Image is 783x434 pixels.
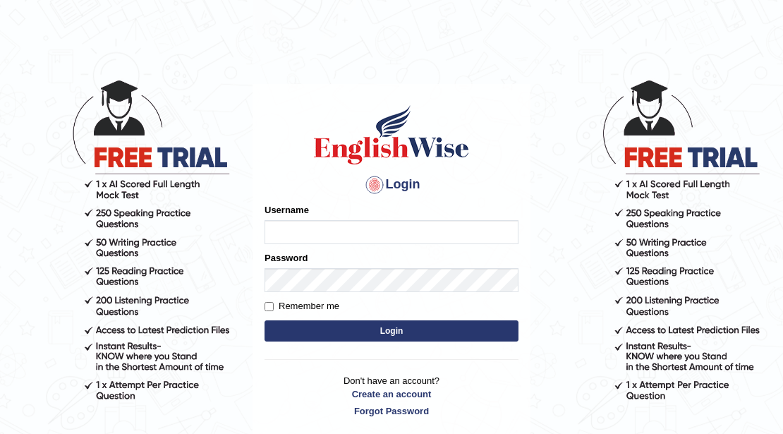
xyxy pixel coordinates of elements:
[265,374,518,418] p: Don't have an account?
[265,302,274,311] input: Remember me
[265,404,518,418] a: Forgot Password
[265,251,308,265] label: Password
[311,103,472,167] img: Logo of English Wise sign in for intelligent practice with AI
[265,320,518,342] button: Login
[265,387,518,401] a: Create an account
[265,203,309,217] label: Username
[265,299,339,313] label: Remember me
[265,174,518,196] h4: Login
